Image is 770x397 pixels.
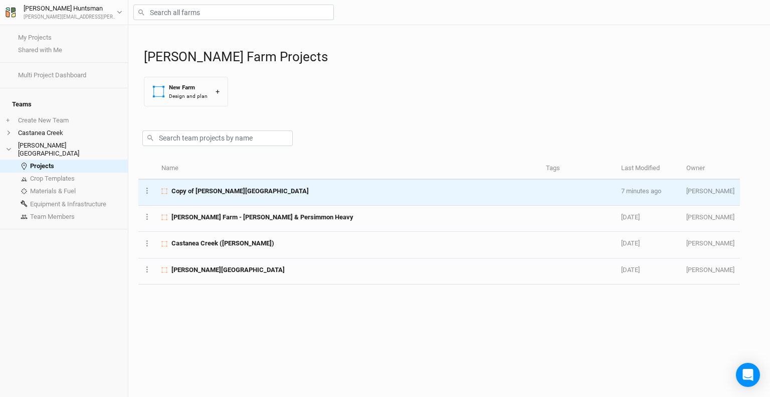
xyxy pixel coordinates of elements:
h4: Teams [6,94,122,114]
span: + [6,116,10,124]
div: Design and plan [169,92,208,100]
span: Opal Grove Farm [171,266,285,275]
span: Aug 17, 2025 1:28 PM [621,187,661,195]
button: [PERSON_NAME] Huntsman[PERSON_NAME][EMAIL_ADDRESS][PERSON_NAME][DOMAIN_NAME] [5,3,123,21]
span: shanemhardy@gmail.com [686,213,734,221]
button: New FarmDesign and plan+ [144,77,228,106]
div: + [216,86,220,97]
th: Tags [540,158,616,180]
input: Search all farms [133,5,334,20]
div: New Farm [169,83,208,92]
th: Owner [681,158,740,180]
span: Copy of Opal Grove Farm [171,187,309,196]
div: [PERSON_NAME][EMAIL_ADDRESS][PERSON_NAME][DOMAIN_NAME] [24,14,117,21]
span: Opal Grove Farm - Hazel & Persimmon Heavy [171,213,353,222]
span: Aug 7, 2025 5:39 PM [621,213,640,221]
th: Name [156,158,540,180]
span: shanemhardy@gmail.com [686,187,734,195]
div: Open Intercom Messenger [736,363,760,387]
h1: [PERSON_NAME] Farm Projects [144,49,760,65]
div: [PERSON_NAME] Huntsman [24,4,117,14]
input: Search team projects by name [142,130,293,146]
span: ranan@propagateag.com [686,239,734,247]
span: May 25, 2025 7:01 PM [621,266,640,274]
span: Castanea Creek (Schneider Rd) [171,239,274,248]
span: shanemhardy@gmail.com [686,266,734,274]
th: Last Modified [616,158,681,180]
span: Jul 28, 2025 5:12 PM [621,239,640,247]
